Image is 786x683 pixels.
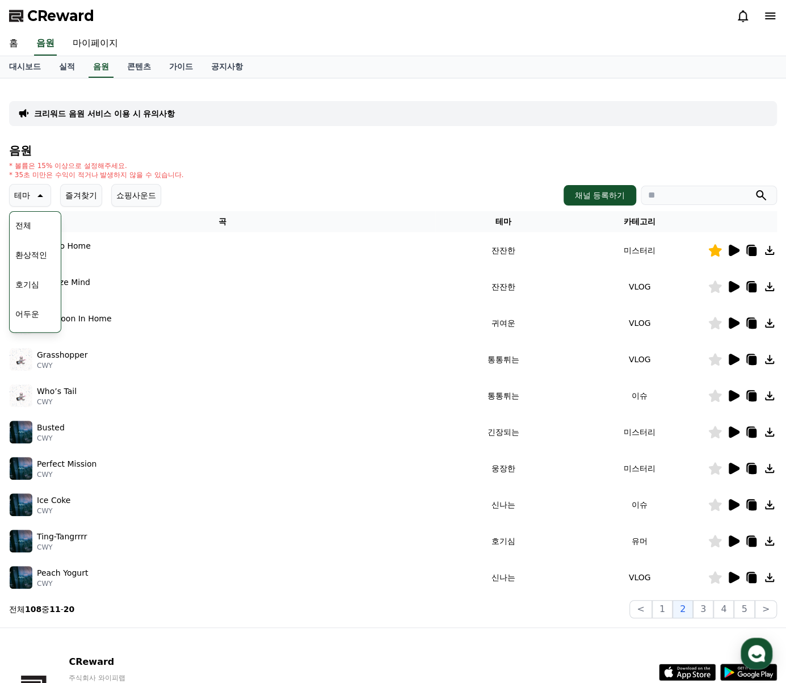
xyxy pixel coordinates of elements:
button: 전체 [11,213,36,238]
button: 4 [713,600,734,618]
span: CReward [27,7,94,25]
button: 채널 등록하기 [564,185,636,206]
td: 신나는 [435,487,571,523]
p: Busted [37,422,65,434]
p: CWY [37,434,65,443]
p: 전체 중 - [9,604,74,615]
th: 테마 [435,211,571,232]
a: 대화 [75,360,146,388]
td: 신나는 [435,559,571,596]
td: 유머 [571,523,708,559]
a: 공지사항 [202,56,252,78]
p: CWY [37,579,88,588]
strong: 11 [49,605,60,614]
p: Ting-Tangrrrr [37,531,87,543]
th: 곡 [9,211,435,232]
td: VLOG [571,269,708,305]
td: 이슈 [571,487,708,523]
p: CWY [37,543,87,552]
button: 5 [734,600,754,618]
td: 미스터리 [571,450,708,487]
p: CWY [37,470,96,479]
button: 어두운 [11,301,44,326]
button: 쇼핑사운드 [111,184,161,207]
td: 잔잔한 [435,269,571,305]
img: music [10,384,32,407]
a: 가이드 [160,56,202,78]
h4: 음원 [9,144,777,157]
strong: 20 [64,605,74,614]
td: 긴장되는 [435,414,571,450]
a: CReward [9,7,94,25]
strong: 108 [25,605,41,614]
p: Grasshopper [37,349,87,361]
span: 설정 [175,377,189,386]
td: 미스터리 [571,414,708,450]
a: 음원 [34,32,57,56]
p: CWY [37,252,91,261]
td: 잔잔한 [435,232,571,269]
button: > [755,600,777,618]
p: CWY [37,288,90,297]
a: 설정 [146,360,218,388]
button: 2 [672,600,693,618]
a: 실적 [50,56,84,78]
img: music [10,457,32,480]
span: 홈 [36,377,43,386]
p: Agonize Mind [37,276,90,288]
button: 1 [652,600,672,618]
p: Way To Home [37,240,91,252]
p: Ice Coke [37,495,70,506]
img: music [10,348,32,371]
p: Perfect Mission [37,458,96,470]
p: 테마 [14,187,30,203]
button: < [629,600,652,618]
td: 미스터리 [571,232,708,269]
p: 주식회사 와이피랩 [69,673,207,682]
td: VLOG [571,341,708,378]
th: 카테고리 [571,211,708,232]
button: 환상적인 [11,242,52,267]
button: 호기심 [11,272,44,297]
p: CWY [37,506,70,516]
img: music [10,530,32,552]
img: music [10,493,32,516]
p: * 볼륨은 15% 이상으로 설정해주세요. [9,161,184,170]
p: CWY [37,397,77,407]
a: 콘텐츠 [118,56,160,78]
p: * 35초 미만은 수익이 적거나 발생하지 않을 수 있습니다. [9,170,184,179]
button: 즐겨찾기 [60,184,102,207]
a: 마이페이지 [64,32,127,56]
td: 웅장한 [435,450,571,487]
p: CReward [69,655,207,669]
p: Afternoon In Home [37,313,112,325]
td: 통통튀는 [435,378,571,414]
a: 음원 [89,56,114,78]
button: 테마 [9,184,51,207]
td: VLOG [571,559,708,596]
img: music [10,566,32,589]
a: 크리워드 음원 서비스 이용 시 유의사항 [34,108,175,119]
td: 이슈 [571,378,708,414]
p: CWY [37,325,112,334]
button: 3 [693,600,713,618]
p: CWY [37,361,87,370]
a: 홈 [3,360,75,388]
img: music [10,421,32,443]
td: 호기심 [435,523,571,559]
td: VLOG [571,305,708,341]
p: Peach Yogurt [37,567,88,579]
td: 귀여운 [435,305,571,341]
td: 통통튀는 [435,341,571,378]
p: Who’s Tail [37,386,77,397]
span: 대화 [104,378,117,387]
